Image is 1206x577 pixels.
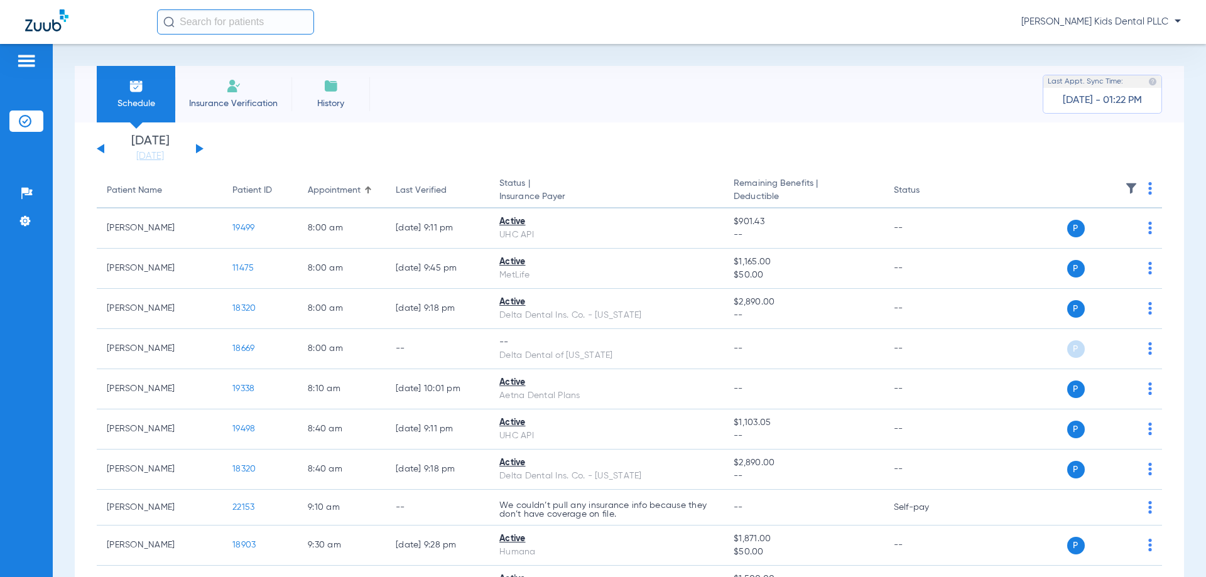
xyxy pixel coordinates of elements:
[499,296,714,309] div: Active
[232,224,254,232] span: 19499
[107,184,162,197] div: Patient Name
[734,296,873,309] span: $2,890.00
[734,429,873,443] span: --
[734,215,873,229] span: $901.43
[499,336,714,349] div: --
[884,329,969,369] td: --
[97,249,222,289] td: [PERSON_NAME]
[884,450,969,490] td: --
[106,97,166,110] span: Schedule
[499,376,714,389] div: Active
[499,309,714,322] div: Delta Dental Ins. Co. - [US_STATE]
[884,208,969,249] td: --
[396,184,479,197] div: Last Verified
[499,190,714,203] span: Insurance Payer
[1148,423,1152,435] img: group-dot-blue.svg
[232,344,254,353] span: 18669
[386,369,489,409] td: [DATE] 10:01 PM
[1067,380,1085,398] span: P
[499,229,714,242] div: UHC API
[499,215,714,229] div: Active
[499,256,714,269] div: Active
[298,208,386,249] td: 8:00 AM
[1148,222,1152,234] img: group-dot-blue.svg
[734,546,873,559] span: $50.00
[1067,461,1085,478] span: P
[1148,501,1152,514] img: group-dot-blue.svg
[734,503,743,512] span: --
[1067,300,1085,318] span: P
[1148,262,1152,274] img: group-dot-blue.svg
[724,173,883,208] th: Remaining Benefits |
[232,304,256,313] span: 18320
[386,490,489,526] td: --
[232,424,255,433] span: 19498
[386,208,489,249] td: [DATE] 9:11 PM
[232,264,254,272] span: 11475
[232,384,254,393] span: 19338
[734,256,873,269] span: $1,165.00
[25,9,68,31] img: Zuub Logo
[232,541,256,549] span: 18903
[301,97,361,110] span: History
[232,465,256,473] span: 18320
[734,384,743,393] span: --
[884,409,969,450] td: --
[185,97,282,110] span: Insurance Verification
[386,249,489,289] td: [DATE] 9:45 PM
[1048,75,1123,88] span: Last Appt. Sync Time:
[112,150,188,163] a: [DATE]
[97,329,222,369] td: [PERSON_NAME]
[499,429,714,443] div: UHC API
[323,78,339,94] img: History
[308,184,376,197] div: Appointment
[298,490,386,526] td: 9:10 AM
[386,289,489,329] td: [DATE] 9:18 PM
[298,409,386,450] td: 8:40 AM
[1021,16,1181,28] span: [PERSON_NAME] Kids Dental PLLC
[884,249,969,289] td: --
[16,53,36,68] img: hamburger-icon
[499,501,714,519] p: We couldn’t pull any insurance info because they don’t have coverage on file.
[499,546,714,559] div: Humana
[1148,302,1152,315] img: group-dot-blue.svg
[1067,340,1085,358] span: P
[97,369,222,409] td: [PERSON_NAME]
[734,470,873,483] span: --
[163,16,175,28] img: Search Icon
[298,289,386,329] td: 8:00 AM
[499,532,714,546] div: Active
[734,532,873,546] span: $1,871.00
[298,526,386,566] td: 9:30 AM
[308,184,361,197] div: Appointment
[1148,342,1152,355] img: group-dot-blue.svg
[1148,77,1157,86] img: last sync help info
[499,389,714,402] div: Aetna Dental Plans
[884,369,969,409] td: --
[1067,220,1085,237] span: P
[157,9,314,35] input: Search for patients
[499,269,714,282] div: MetLife
[298,249,386,289] td: 8:00 AM
[1063,94,1142,107] span: [DATE] - 01:22 PM
[97,490,222,526] td: [PERSON_NAME]
[97,526,222,566] td: [PERSON_NAME]
[386,526,489,566] td: [DATE] 9:28 PM
[734,269,873,282] span: $50.00
[884,289,969,329] td: --
[396,184,447,197] div: Last Verified
[97,409,222,450] td: [PERSON_NAME]
[386,450,489,490] td: [DATE] 9:18 PM
[232,184,272,197] div: Patient ID
[226,78,241,94] img: Manual Insurance Verification
[734,344,743,353] span: --
[734,309,873,322] span: --
[1143,517,1206,577] iframe: Chat Widget
[734,416,873,429] span: $1,103.05
[298,450,386,490] td: 8:40 AM
[97,450,222,490] td: [PERSON_NAME]
[884,173,969,208] th: Status
[1148,463,1152,475] img: group-dot-blue.svg
[884,490,969,526] td: Self-pay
